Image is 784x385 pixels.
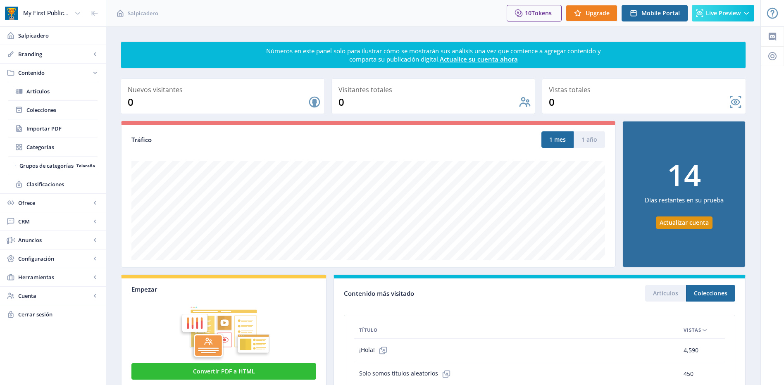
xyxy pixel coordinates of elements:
div: 0 [549,95,729,109]
div: My First Publication [23,4,71,22]
img: app-icon.png [5,7,18,20]
div: 0 [128,95,308,109]
font: 14 [667,154,701,195]
span: Grupos de categorías [19,162,74,170]
div: Nuevos visitantes [128,84,321,95]
button: Live Preview [692,5,754,21]
button: Artículos [645,285,686,302]
span: Importar PDF [26,124,98,133]
div: Vistas totales [549,84,742,95]
span: Artículos [26,87,98,95]
a: Grupos de categoríasTelaraña [8,157,98,175]
span: Herramientas [18,273,91,281]
a: Artículos [8,82,98,100]
img: gráfico [131,293,316,361]
span: Tokens [531,9,552,17]
span: Anuncios [18,236,91,244]
div: Visitantes totales [338,84,532,95]
button: 1 año [574,131,605,148]
button: 1 mes [541,131,574,148]
span: Mobile Portal [641,10,680,17]
span: Título [359,325,378,335]
font: Solo somos títulos aleatorios [359,369,438,377]
span: Contenido [18,69,91,77]
span: Salpicadero [18,31,99,40]
a: Importar PDF [8,119,98,138]
span: Categorías [26,143,98,151]
nb-badge: Telaraña [74,162,98,170]
a: Actualice su cuenta ahora [440,55,518,63]
a: Categorías [8,138,98,156]
button: Colecciones [686,285,735,302]
span: Upgrade [586,10,610,17]
button: Actualizar cuenta [656,216,713,229]
div: Tráfico [131,135,368,145]
span: Salpicadero [128,9,158,17]
div: Días restantes en su prueba [645,190,724,216]
span: Vistas [684,325,701,335]
div: Empezar [131,285,316,293]
font: 10 [525,10,531,17]
font: ¡Hola! [359,346,375,354]
span: Clasificaciones [26,180,98,188]
span: Ofrece [18,199,91,207]
button: Convertir PDF a HTML [131,363,316,380]
span: 450 [684,369,693,379]
font: Números en este panel solo para ilustrar cómo se mostrarán sus análisis una vez que comience a ag... [266,47,601,63]
span: CRM [18,217,91,226]
a: Clasificaciones [8,175,98,193]
span: Branding [18,50,91,58]
span: Colecciones [26,106,98,114]
div: Contenido más visitado [344,287,539,300]
button: 10Tokens [507,5,562,21]
button: Upgrade [566,5,617,21]
span: 4,590 [684,345,698,355]
span: Live Preview [706,10,741,17]
span: Configuración [18,254,91,263]
a: Colecciones [8,101,98,119]
button: Mobile Portal [622,5,688,21]
span: Cuenta [18,292,91,300]
span: Cerrar sesión [18,310,99,318]
div: 0 [338,95,519,109]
